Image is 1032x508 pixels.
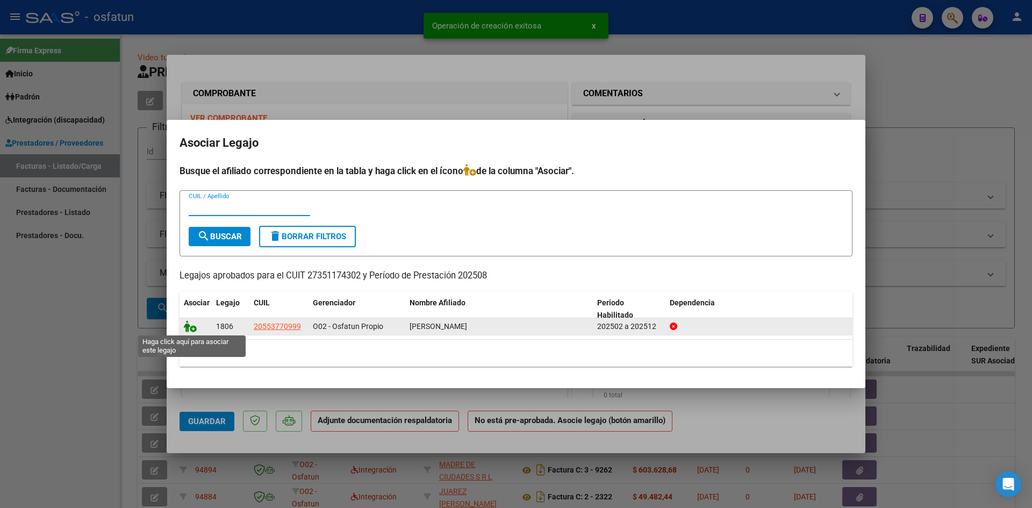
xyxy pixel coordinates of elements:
[410,322,467,331] span: FLORES SEBASTIAN HUGO
[313,298,355,307] span: Gerenciador
[249,291,309,327] datatable-header-cell: CUIL
[670,298,715,307] span: Dependencia
[593,291,665,327] datatable-header-cell: Periodo Habilitado
[216,298,240,307] span: Legajo
[180,133,852,153] h2: Asociar Legajo
[405,291,593,327] datatable-header-cell: Nombre Afiliado
[254,298,270,307] span: CUIL
[597,320,661,333] div: 202502 a 202512
[269,232,346,241] span: Borrar Filtros
[184,298,210,307] span: Asociar
[197,232,242,241] span: Buscar
[180,340,852,367] div: 1 registros
[189,227,250,246] button: Buscar
[309,291,405,327] datatable-header-cell: Gerenciador
[269,230,282,242] mat-icon: delete
[995,471,1021,497] div: Open Intercom Messenger
[216,322,233,331] span: 1806
[212,291,249,327] datatable-header-cell: Legajo
[180,291,212,327] datatable-header-cell: Asociar
[410,298,465,307] span: Nombre Afiliado
[180,164,852,178] h4: Busque el afiliado correspondiente en la tabla y haga click en el ícono de la columna "Asociar".
[313,322,383,331] span: O02 - Osfatun Propio
[197,230,210,242] mat-icon: search
[597,298,633,319] span: Periodo Habilitado
[180,269,852,283] p: Legajos aprobados para el CUIT 27351174302 y Período de Prestación 202508
[254,322,301,331] span: 20553770999
[259,226,356,247] button: Borrar Filtros
[665,291,853,327] datatable-header-cell: Dependencia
